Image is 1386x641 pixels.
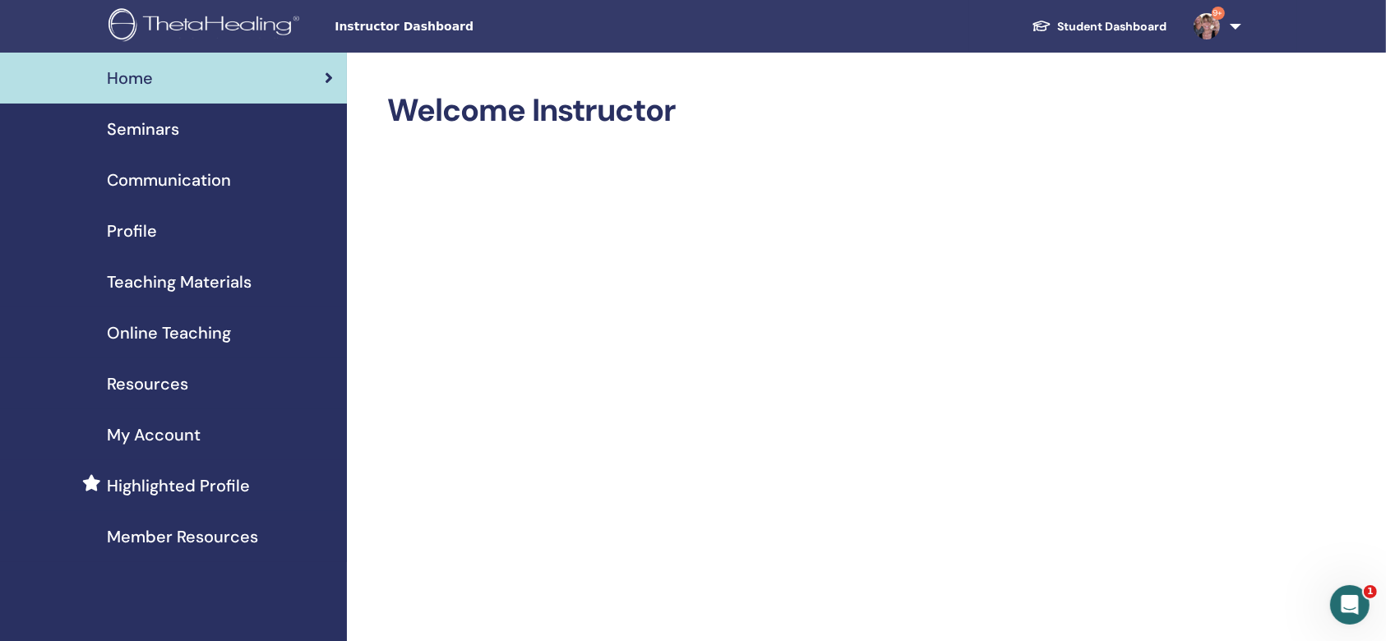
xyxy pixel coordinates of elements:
[335,18,581,35] span: Instructor Dashboard
[107,473,250,498] span: Highlighted Profile
[107,270,252,294] span: Teaching Materials
[107,320,231,345] span: Online Teaching
[107,371,188,396] span: Resources
[107,422,201,447] span: My Account
[388,92,1239,130] h2: Welcome Instructor
[1019,12,1180,42] a: Student Dashboard
[107,66,153,90] span: Home
[107,117,179,141] span: Seminars
[1364,585,1377,598] span: 1
[107,524,258,549] span: Member Resources
[1032,19,1051,33] img: graduation-cap-white.svg
[1330,585,1370,625] iframe: Intercom live chat
[107,168,231,192] span: Communication
[107,219,157,243] span: Profile
[1212,7,1225,20] span: 9+
[1194,13,1220,39] img: default.jpg
[109,8,305,45] img: logo.png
